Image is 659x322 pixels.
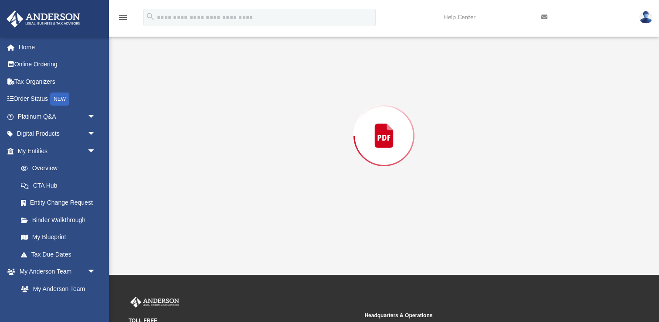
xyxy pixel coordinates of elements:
[146,12,155,21] i: search
[6,38,109,56] a: Home
[12,177,109,194] a: CTA Hub
[87,108,105,126] span: arrow_drop_down
[12,194,109,212] a: Entity Change Request
[87,125,105,143] span: arrow_drop_down
[12,160,109,177] a: Overview
[6,263,105,281] a: My Anderson Teamarrow_drop_down
[87,142,105,160] span: arrow_drop_down
[6,56,109,73] a: Online Ordering
[12,229,105,246] a: My Blueprint
[6,142,109,160] a: My Entitiesarrow_drop_down
[6,108,109,125] a: Platinum Q&Aarrow_drop_down
[4,10,83,27] img: Anderson Advisors Platinum Portal
[6,125,109,143] a: Digital Productsarrow_drop_down
[6,90,109,108] a: Order StatusNEW
[639,11,652,24] img: User Pic
[6,73,109,90] a: Tax Organizers
[50,92,69,106] div: NEW
[12,211,109,229] a: Binder Walkthrough
[87,263,105,281] span: arrow_drop_down
[12,246,109,263] a: Tax Due Dates
[364,312,594,319] small: Headquarters & Operations
[118,12,128,23] i: menu
[129,297,181,308] img: Anderson Advisors Platinum Portal
[118,17,128,23] a: menu
[12,280,100,298] a: My Anderson Team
